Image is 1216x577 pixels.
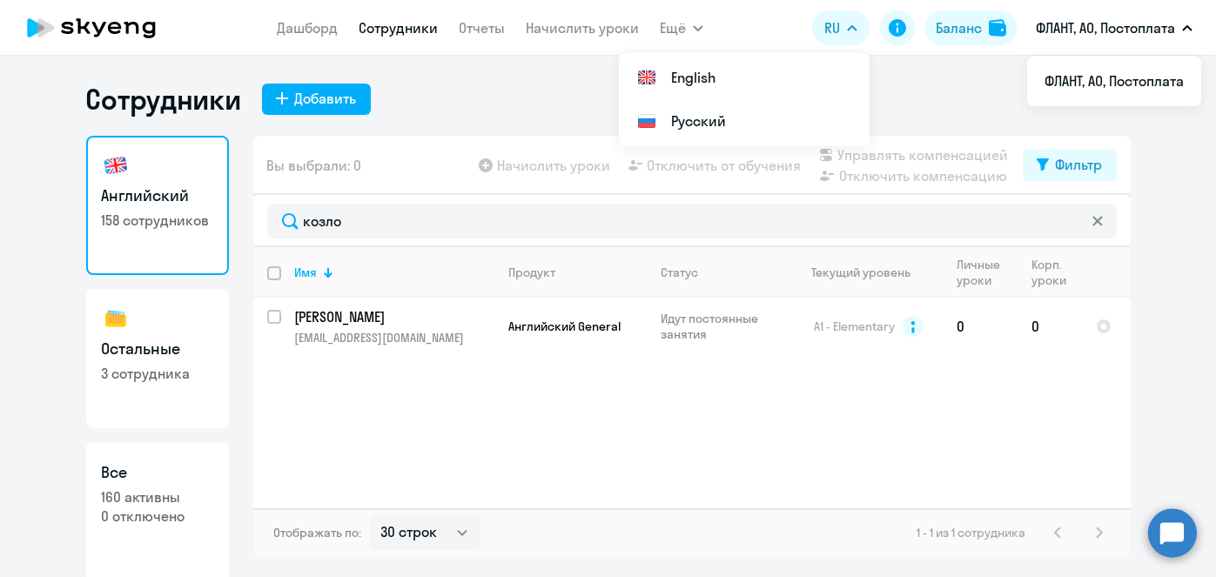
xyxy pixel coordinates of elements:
div: Фильтр [1056,154,1103,175]
img: Русский [636,111,657,131]
a: Начислить уроки [526,19,639,37]
a: [PERSON_NAME] [295,307,494,326]
h3: Все [102,461,213,484]
div: Добавить [295,88,357,109]
td: 0 [944,298,1018,355]
a: Английский158 сотрудников [86,136,229,275]
img: English [636,67,657,88]
button: Балансbalance [925,10,1017,45]
p: Идут постоянные занятия [662,311,781,342]
div: Статус [662,265,781,280]
span: Отображать по: [274,525,362,540]
h1: Сотрудники [86,82,241,117]
div: Продукт [509,265,647,280]
div: Статус [662,265,699,280]
button: RU [812,10,870,45]
p: 158 сотрудников [102,211,213,230]
h3: Остальные [102,338,213,360]
span: Ещё [660,17,686,38]
div: Имя [295,265,318,280]
span: A1 - Elementary [815,319,896,334]
span: 1 - 1 из 1 сотрудника [917,525,1026,540]
a: Остальные3 сотрудника [86,289,229,428]
p: 160 активны [102,487,213,507]
img: balance [989,19,1006,37]
div: Текущий уровень [811,265,910,280]
a: Отчеты [459,19,505,37]
input: Поиск по имени, email, продукту или статусу [267,204,1117,238]
div: Баланс [936,17,982,38]
button: ФЛАНТ, АО, Постоплата [1027,7,1201,49]
p: ФЛАНТ, АО, Постоплата [1036,17,1175,38]
a: Дашборд [277,19,338,37]
ul: Ещё [619,52,870,146]
p: 3 сотрудника [102,364,213,383]
div: Личные уроки [957,257,1002,288]
h3: Английский [102,185,213,207]
p: [EMAIL_ADDRESS][DOMAIN_NAME] [295,330,494,346]
div: Текущий уровень [796,265,943,280]
p: [PERSON_NAME] [295,307,492,326]
button: Фильтр [1023,150,1117,181]
ul: Ещё [1027,56,1201,106]
td: 0 [1018,298,1082,355]
div: Личные уроки [957,257,1018,288]
span: RU [824,17,840,38]
button: Ещё [660,10,703,45]
div: Продукт [509,265,556,280]
button: Добавить [262,84,371,115]
div: Корп. уроки [1032,257,1081,288]
span: Вы выбрали: 0 [267,155,362,176]
img: others [102,305,130,332]
p: 0 отключено [102,507,213,526]
div: Корп. уроки [1032,257,1067,288]
a: Сотрудники [359,19,438,37]
div: Имя [295,265,494,280]
img: english [102,151,130,179]
span: Английский General [509,319,621,334]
